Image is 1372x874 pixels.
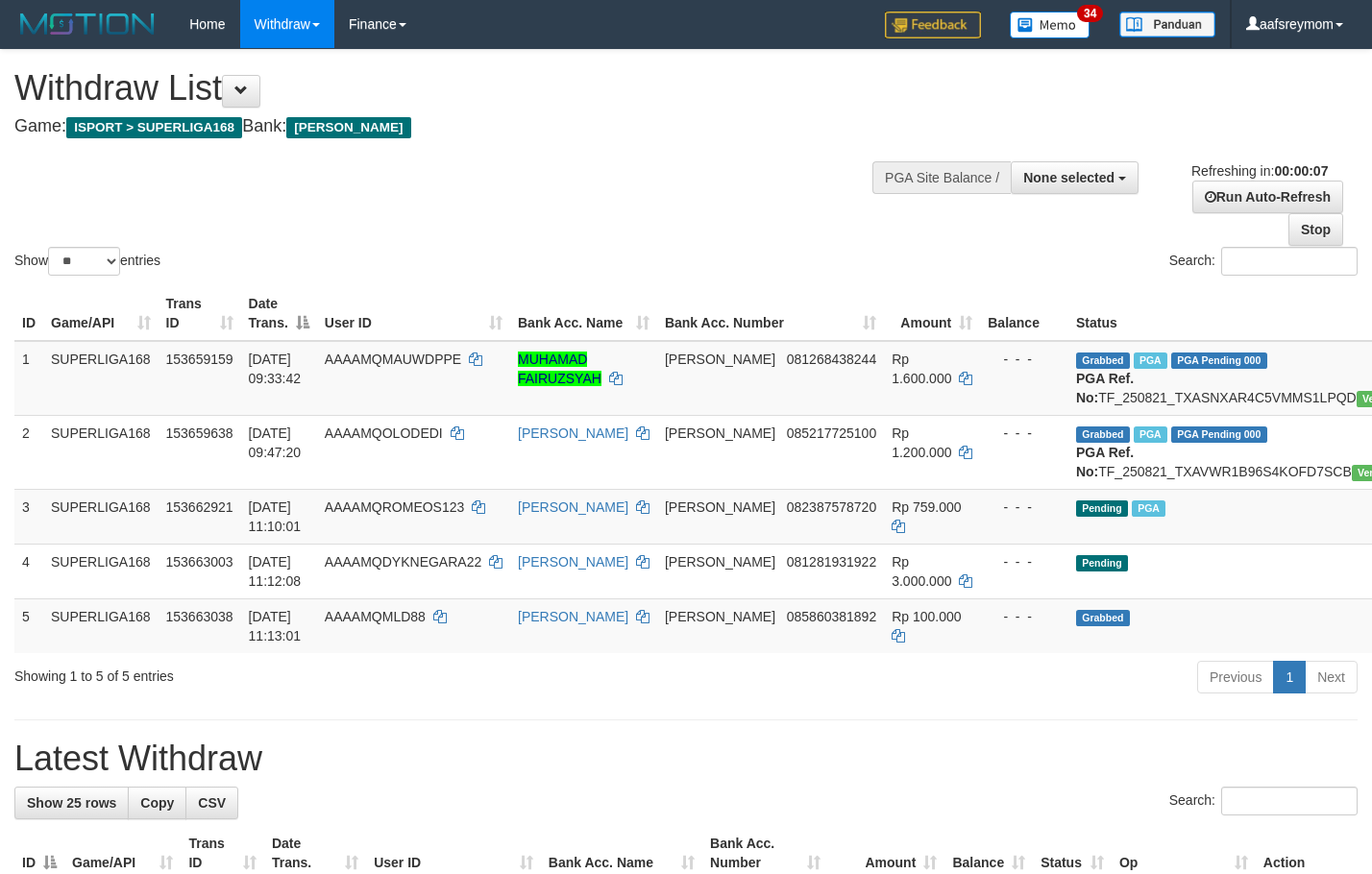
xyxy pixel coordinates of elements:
b: PGA Ref. No: [1076,445,1134,479]
span: Rp 3.000.000 [892,554,951,589]
span: 34 [1077,5,1103,22]
a: MUHAMAD FAIRUZSYAH [518,352,601,386]
div: - - - [988,552,1061,571]
span: Marked by aafchoeunmanni [1132,500,1165,517]
a: Previous [1197,661,1274,693]
div: - - - [988,350,1061,369]
span: Grabbed [1076,426,1130,443]
span: Copy 081281931922 to clipboard [787,554,876,570]
span: AAAAMQDYKNEGARA22 [325,554,481,570]
span: PGA Pending [1171,426,1267,443]
span: Pending [1076,555,1128,571]
input: Search: [1221,247,1358,276]
td: 3 [14,489,43,544]
button: None selected [1011,161,1139,194]
a: Run Auto-Refresh [1192,181,1343,213]
th: User ID: activate to sort column ascending [317,286,510,341]
a: [PERSON_NAME] [518,425,628,441]
a: 1 [1273,661,1306,693]
div: - - - [988,424,1061,443]
th: Bank Acc. Name: activate to sort column ascending [510,286,657,341]
th: Date Trans.: activate to sort column descending [241,286,317,341]
span: ISPORT > SUPERLIGA168 [66,117,242,138]
a: [PERSON_NAME] [518,609,628,624]
label: Search: [1169,247,1358,276]
span: [PERSON_NAME] [286,117,410,138]
img: panduan.png [1119,12,1215,37]
span: [DATE] 11:12:08 [249,554,302,589]
span: [PERSON_NAME] [665,425,775,441]
img: Feedback.jpg [885,12,981,38]
td: SUPERLIGA168 [43,489,159,544]
div: PGA Site Balance / [872,161,1011,194]
span: Copy 085860381892 to clipboard [787,609,876,624]
span: 153659159 [166,352,233,367]
td: SUPERLIGA168 [43,341,159,416]
h1: Withdraw List [14,69,895,108]
span: Rp 759.000 [892,499,961,515]
input: Search: [1221,787,1358,815]
label: Show entries [14,247,160,276]
span: [PERSON_NAME] [665,499,775,515]
td: 1 [14,341,43,416]
span: [DATE] 11:10:01 [249,499,302,534]
span: [DATE] 09:33:42 [249,352,302,386]
span: AAAAMQOLODEDI [325,425,443,441]
span: AAAAMQMAUWDPPE [325,352,461,367]
th: Amount: activate to sort column ascending [884,286,980,341]
b: PGA Ref. No: [1076,371,1134,405]
strong: 00:00:07 [1274,163,1328,179]
span: Copy [140,795,174,811]
span: [PERSON_NAME] [665,554,775,570]
img: MOTION_logo.png [14,10,160,38]
span: 153662921 [166,499,233,515]
span: Marked by aafchoeunmanni [1134,352,1167,369]
span: None selected [1023,170,1115,185]
span: Copy 081268438244 to clipboard [787,352,876,367]
span: [PERSON_NAME] [665,352,775,367]
span: Copy 082387578720 to clipboard [787,499,876,515]
td: SUPERLIGA168 [43,544,159,598]
div: Showing 1 to 5 of 5 entries [14,659,557,686]
span: Grabbed [1076,610,1130,626]
span: CSV [198,795,226,811]
span: [DATE] 09:47:20 [249,425,302,460]
span: Copy 085217725100 to clipboard [787,425,876,441]
span: Pending [1076,500,1128,517]
td: SUPERLIGA168 [43,598,159,653]
span: 153663003 [166,554,233,570]
th: ID [14,286,43,341]
td: SUPERLIGA168 [43,415,159,489]
select: Showentries [48,247,120,276]
span: [PERSON_NAME] [665,609,775,624]
span: AAAAMQMLD88 [325,609,426,624]
span: 153659638 [166,425,233,441]
th: Game/API: activate to sort column ascending [43,286,159,341]
span: AAAAMQROMEOS123 [325,499,465,515]
div: - - - [988,607,1061,626]
span: [DATE] 11:13:01 [249,609,302,643]
h1: Latest Withdraw [14,740,1358,778]
span: Refreshing in: [1191,163,1328,179]
div: - - - [988,498,1061,517]
a: [PERSON_NAME] [518,499,628,515]
a: Stop [1288,213,1343,246]
span: Rp 1.600.000 [892,352,951,386]
a: Copy [128,787,186,819]
td: 2 [14,415,43,489]
a: Show 25 rows [14,787,129,819]
span: Marked by aafnonsreyleab [1134,426,1167,443]
span: Grabbed [1076,352,1130,369]
th: Trans ID: activate to sort column ascending [159,286,241,341]
a: [PERSON_NAME] [518,554,628,570]
span: Rp 100.000 [892,609,961,624]
th: Bank Acc. Number: activate to sort column ascending [657,286,884,341]
h4: Game: Bank: [14,117,895,136]
td: 4 [14,544,43,598]
a: CSV [185,787,238,819]
span: PGA Pending [1171,352,1267,369]
span: 153663038 [166,609,233,624]
td: 5 [14,598,43,653]
a: Next [1305,661,1358,693]
th: Balance [980,286,1068,341]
